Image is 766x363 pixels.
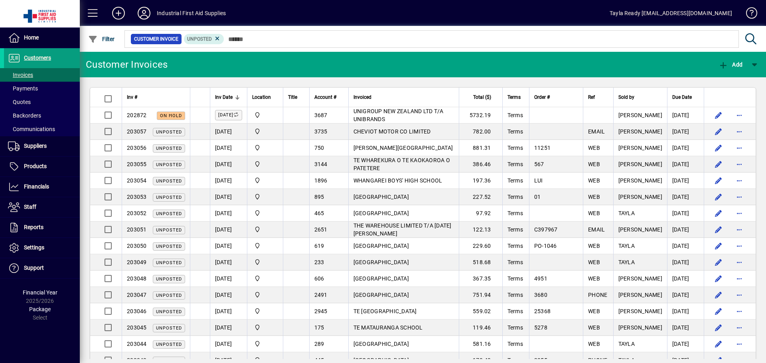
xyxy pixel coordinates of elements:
span: 203054 [127,177,147,184]
span: 203056 [127,145,147,151]
td: 386.46 [459,156,502,173]
td: [DATE] [667,222,704,238]
button: More options [733,239,746,252]
span: Terms [507,161,523,167]
td: [DATE] [210,173,247,189]
span: Settings [24,244,44,251]
span: EMAIL [588,226,605,233]
span: [GEOGRAPHIC_DATA] [353,259,409,265]
span: Suppliers [24,143,47,149]
span: Terms [507,128,523,135]
span: [PERSON_NAME] [618,194,662,200]
td: [DATE] [210,156,247,173]
span: CHEVIOT MOTOR CO LIMITED [353,128,431,135]
button: More options [733,207,746,220]
span: Inv Date [215,93,233,102]
a: Invoices [4,68,80,82]
span: [PERSON_NAME] [618,226,662,233]
span: Customer Invoice [134,35,178,43]
span: [PERSON_NAME] [618,275,662,282]
span: 465 [314,210,324,216]
a: Financials [4,177,80,197]
span: Unposted [156,326,182,331]
a: Payments [4,82,80,95]
td: [DATE] [667,254,704,271]
td: 367.35 [459,271,502,287]
span: C397967 [534,226,558,233]
span: Unposted [156,179,182,184]
td: 5732.19 [459,107,502,124]
span: 203046 [127,308,147,314]
span: INDUSTRIAL FIRST AID SUPPLIES LTD [252,290,278,299]
span: Communications [8,126,55,132]
button: More options [733,223,746,236]
button: More options [733,305,746,318]
button: More options [733,109,746,122]
span: [PERSON_NAME] [618,308,662,314]
button: Edit [712,321,725,334]
button: Edit [712,158,725,171]
span: Terms [507,93,521,102]
button: More options [733,288,746,301]
button: Edit [712,207,725,220]
span: Terms [507,292,523,298]
span: INDUSTRIAL FIRST AID SUPPLIES LTD [252,339,278,348]
span: WEB [588,275,600,282]
button: Edit [712,223,725,236]
mat-chip: Customer Invoice Status: Unposted [184,34,224,44]
td: 581.16 [459,336,502,352]
span: UNIGROUP NEW ZEALAND LTD T/A UNIBRANDS [353,108,444,122]
span: Unposted [156,260,182,265]
td: [DATE] [210,238,247,254]
span: Terms [507,259,523,265]
span: [PERSON_NAME] [618,292,662,298]
div: Inv # [127,93,185,102]
td: [DATE] [210,222,247,238]
td: [DATE] [210,303,247,320]
td: [DATE] [210,254,247,271]
span: Customers [24,55,51,61]
button: Edit [712,272,725,285]
span: INDUSTRIAL FIRST AID SUPPLIES LTD [252,111,278,120]
span: Invoiced [353,93,371,102]
a: Staff [4,197,80,217]
span: 203057 [127,128,147,135]
span: Terms [507,275,523,282]
td: 881.31 [459,140,502,156]
a: Products [4,157,80,177]
span: WEB [588,145,600,151]
span: Unposted [156,293,182,298]
button: Edit [712,141,725,154]
button: Add [106,6,131,20]
div: Order # [534,93,578,102]
label: [DATE] [215,110,242,120]
button: More options [733,272,746,285]
span: Add [719,61,742,68]
span: 203045 [127,324,147,331]
span: TAYLA [618,341,635,347]
span: [PERSON_NAME] [618,128,662,135]
span: Unposted [156,162,182,167]
span: WHANGAREI BOYS' HIGH SCHOOL [353,177,442,184]
span: 3735 [314,128,328,135]
span: 203052 [127,210,147,216]
span: Unposted [156,211,182,216]
td: [DATE] [667,107,704,124]
span: LUI [534,177,543,184]
span: Terms [507,243,523,249]
td: [DATE] [667,287,704,303]
td: 197.36 [459,173,502,189]
span: Terms [507,145,523,151]
td: [DATE] [667,238,704,254]
span: INDUSTRIAL FIRST AID SUPPLIES LTD [252,274,278,283]
span: [PERSON_NAME] [618,112,662,118]
span: INDUSTRIAL FIRST AID SUPPLIES LTD [252,192,278,201]
span: Unposted [156,244,182,249]
span: WEB [588,243,600,249]
span: [PERSON_NAME] [618,161,662,167]
span: Backorders [8,112,41,119]
td: 97.92 [459,205,502,222]
button: Edit [712,125,725,138]
td: [DATE] [210,287,247,303]
span: TE [GEOGRAPHIC_DATA] [353,308,417,314]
